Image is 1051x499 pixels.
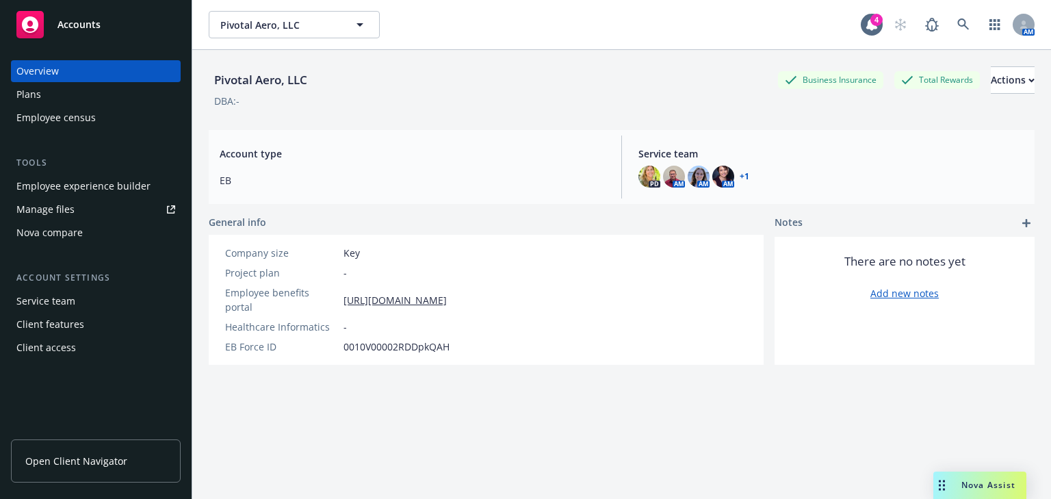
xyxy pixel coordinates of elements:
div: Pivotal Aero, LLC [209,71,313,89]
a: Start snowing [887,11,914,38]
div: EB Force ID [225,340,338,354]
a: add [1018,215,1035,231]
a: Employee census [11,107,181,129]
span: - [343,266,347,280]
div: Account settings [11,271,181,285]
img: photo [688,166,710,188]
a: Accounts [11,5,181,44]
a: Report a Bug [918,11,946,38]
img: photo [712,166,734,188]
img: photo [638,166,660,188]
a: +1 [740,172,749,181]
span: There are no notes yet [844,253,965,270]
span: General info [209,215,266,229]
div: Employee benefits portal [225,285,338,314]
a: Manage files [11,199,181,220]
div: Employee census [16,107,96,129]
a: Service team [11,290,181,312]
a: Switch app [981,11,1009,38]
span: Service team [638,146,1024,161]
span: Account type [220,146,605,161]
div: Employee experience builder [16,175,151,197]
div: Project plan [225,266,338,280]
a: Client features [11,314,181,335]
a: Plans [11,84,181,105]
div: Actions [991,67,1035,93]
div: Overview [16,60,59,82]
div: Total Rewards [894,71,980,88]
div: DBA: - [214,94,239,108]
a: Employee experience builder [11,175,181,197]
div: Manage files [16,199,75,220]
span: - [343,320,347,334]
a: Client access [11,337,181,359]
span: EB [220,173,605,188]
div: Nova compare [16,222,83,244]
button: Nova Assist [933,472,1026,499]
div: Tools [11,156,181,170]
span: Pivotal Aero, LLC [220,18,339,32]
span: Open Client Navigator [25,454,127,468]
div: Client features [16,314,84,335]
button: Actions [991,66,1035,94]
div: Business Insurance [778,71,883,88]
img: photo [663,166,685,188]
div: 4 [870,14,883,26]
div: Client access [16,337,76,359]
span: Notes [775,215,803,231]
div: Company size [225,246,338,260]
span: Accounts [57,19,101,30]
div: Drag to move [933,472,950,499]
div: Healthcare Informatics [225,320,338,334]
a: Add new notes [870,286,939,300]
span: Nova Assist [961,479,1015,491]
a: [URL][DOMAIN_NAME] [343,293,447,307]
span: Key [343,246,360,260]
a: Overview [11,60,181,82]
div: Plans [16,84,41,105]
button: Pivotal Aero, LLC [209,11,380,38]
div: Service team [16,290,75,312]
a: Search [950,11,977,38]
a: Nova compare [11,222,181,244]
span: 0010V00002RDDpkQAH [343,340,450,354]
